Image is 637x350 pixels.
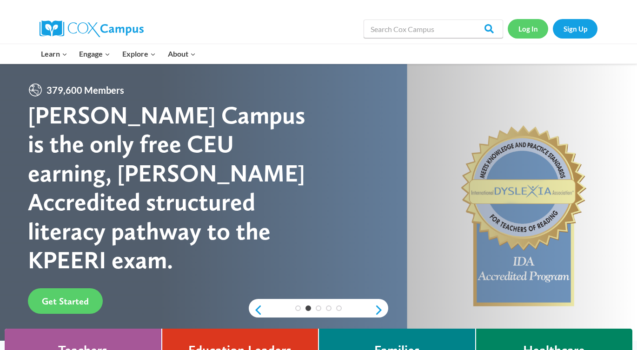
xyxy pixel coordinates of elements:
[249,305,263,316] a: previous
[374,305,388,316] a: next
[116,44,162,64] button: Child menu of Explore
[326,305,332,311] a: 4
[553,19,597,38] a: Sign Up
[73,44,117,64] button: Child menu of Engage
[305,305,311,311] a: 2
[40,20,144,37] img: Cox Campus
[35,44,73,64] button: Child menu of Learn
[336,305,342,311] a: 5
[364,19,503,38] input: Search Cox Campus
[28,101,318,274] div: [PERSON_NAME] Campus is the only free CEU earning, [PERSON_NAME] Accredited structured literacy p...
[42,296,89,307] span: Get Started
[35,44,201,64] nav: Primary Navigation
[43,83,128,97] span: 379,600 Members
[508,19,597,38] nav: Secondary Navigation
[28,288,103,314] a: Get Started
[508,19,548,38] a: Log In
[316,305,321,311] a: 3
[162,44,202,64] button: Child menu of About
[249,301,388,319] div: content slider buttons
[295,305,301,311] a: 1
